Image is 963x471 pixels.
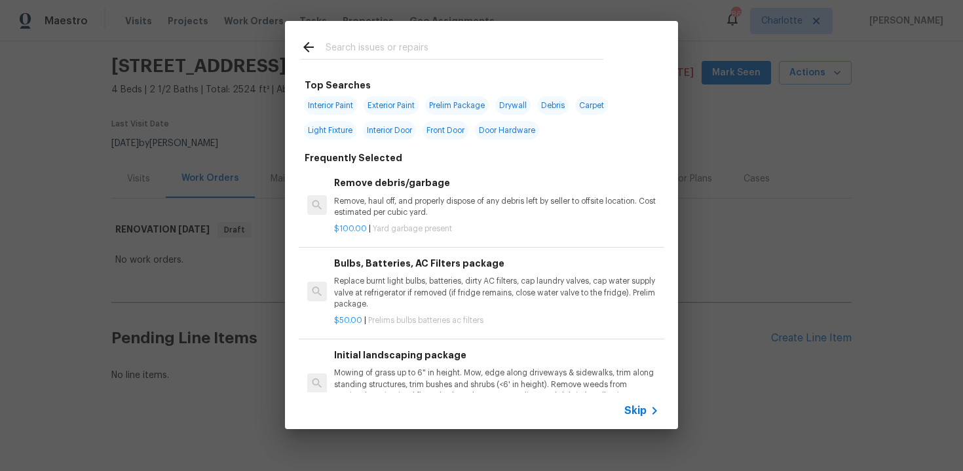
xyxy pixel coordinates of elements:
span: Prelim Package [425,96,489,115]
span: Prelims bulbs batteries ac filters [368,316,483,324]
span: Skip [624,404,647,417]
span: Front Door [423,121,468,140]
span: $100.00 [334,225,367,233]
span: Interior Door [363,121,416,140]
span: Exterior Paint [364,96,419,115]
h6: Bulbs, Batteries, AC Filters package [334,256,659,271]
span: Drywall [495,96,531,115]
p: | [334,223,659,235]
h6: Initial landscaping package [334,348,659,362]
span: Carpet [575,96,608,115]
h6: Top Searches [305,78,371,92]
span: Door Hardware [475,121,539,140]
span: $50.00 [334,316,362,324]
p: Remove, haul off, and properly dispose of any debris left by seller to offsite location. Cost est... [334,196,659,218]
h6: Frequently Selected [305,151,402,165]
p: | [334,315,659,326]
p: Replace burnt light bulbs, batteries, dirty AC filters, cap laundry valves, cap water supply valv... [334,276,659,309]
span: Yard garbage present [373,225,452,233]
span: Debris [537,96,569,115]
input: Search issues or repairs [326,39,603,59]
span: Light Fixture [304,121,356,140]
h6: Remove debris/garbage [334,176,659,190]
p: Mowing of grass up to 6" in height. Mow, edge along driveways & sidewalks, trim along standing st... [334,367,659,401]
span: Interior Paint [304,96,357,115]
